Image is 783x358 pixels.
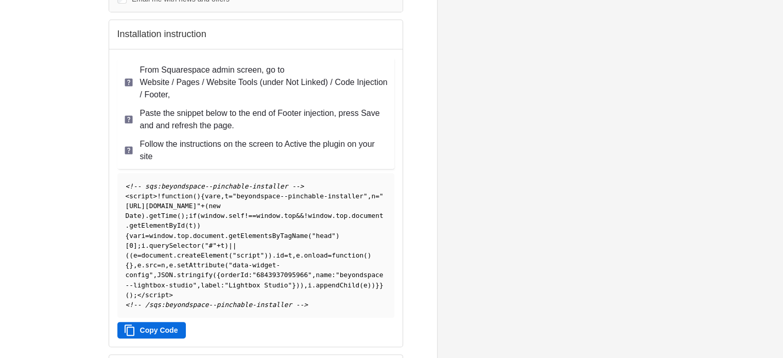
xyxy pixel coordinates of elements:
span: ( [213,271,217,279]
span: = [157,261,161,269]
span: ) [371,281,375,289]
span: ! [304,212,308,219]
span: ) [129,291,133,299]
span: ( [224,261,229,269]
span: ( [129,251,133,259]
span: , [368,192,372,200]
span: src [145,261,157,269]
span: top [177,232,189,240]
span: = [375,192,379,200]
span: ( [126,291,130,299]
span: { [201,192,205,200]
span: ( [201,242,205,249]
span: t [221,242,225,249]
span: = [229,192,233,200]
span: "Lightbox Studio" [224,281,292,289]
span: createElement [177,251,229,259]
span: . [300,251,304,259]
span: > [169,291,173,299]
span: : [248,271,252,279]
span: Date [126,212,142,219]
span: ( [185,221,189,229]
span: </ [137,291,145,299]
span: ( [177,212,181,219]
span: ) [141,212,145,219]
span: new [208,202,220,210]
span: e [296,251,300,259]
span: label [201,281,221,289]
span: . [312,281,316,289]
span: querySelector [149,242,201,249]
span: > [153,192,157,200]
span: top [284,212,296,219]
span: ) [264,251,268,259]
span: function [332,251,363,259]
span: } [379,281,384,289]
span: ! [157,192,161,200]
span: document [193,232,225,240]
span: stringify [177,271,213,279]
p: From Squarespace admin screen, go to Website / Pages / Website Tools (under Not Linked) / Code In... [140,64,388,101]
span: ) [300,281,304,289]
span: ) [368,281,372,289]
span: function [161,192,193,200]
span: orderId [220,271,248,279]
span: { [217,271,221,279]
span: . [173,232,177,240]
span: t [224,192,229,200]
span: script [145,291,169,299]
span: e [137,261,142,269]
span: i [141,232,145,240]
span: , [153,271,157,279]
span: e [363,281,368,289]
span: < [126,192,130,200]
h2: Installation instruction [117,28,394,40]
span: "head" [312,232,336,240]
span: ( [359,281,363,289]
span: } [129,261,133,269]
span: name [316,271,332,279]
span: && [296,212,304,219]
span: , [197,281,201,289]
span: . [173,261,177,269]
span: . [145,242,149,249]
span: ( [229,251,233,259]
span: setAttribute [177,261,224,269]
span: . [347,212,352,219]
span: window [149,232,173,240]
span: . [173,251,177,259]
span: getTime [149,212,177,219]
span: } [375,281,379,289]
span: || [229,242,236,249]
span: + [201,202,205,210]
span: script [129,192,153,200]
span: . [145,212,149,219]
span: = [145,232,149,240]
span: ] [133,242,137,249]
span: var [129,232,141,240]
span: : [220,281,224,289]
span: = [328,251,332,259]
span: <!-- sqs:beyondspace--pinchable-installer --> [126,182,304,190]
span: document [141,251,173,259]
span: ( [197,212,201,219]
span: . [189,232,193,240]
span: { [126,232,130,240]
span: window [308,212,332,219]
span: ( [205,202,209,210]
span: ) [224,242,229,249]
span: { [126,261,130,269]
button: Copy Code [117,322,186,338]
span: ; [137,242,142,249]
span: id [276,251,284,259]
span: , [221,192,225,200]
span: ) [197,221,201,229]
span: . [126,221,130,229]
span: window [256,212,280,219]
span: self [229,212,245,219]
span: ; [133,291,137,299]
span: ( [308,232,312,240]
span: getElementById [129,221,185,229]
span: , [133,261,137,269]
span: , [165,261,169,269]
